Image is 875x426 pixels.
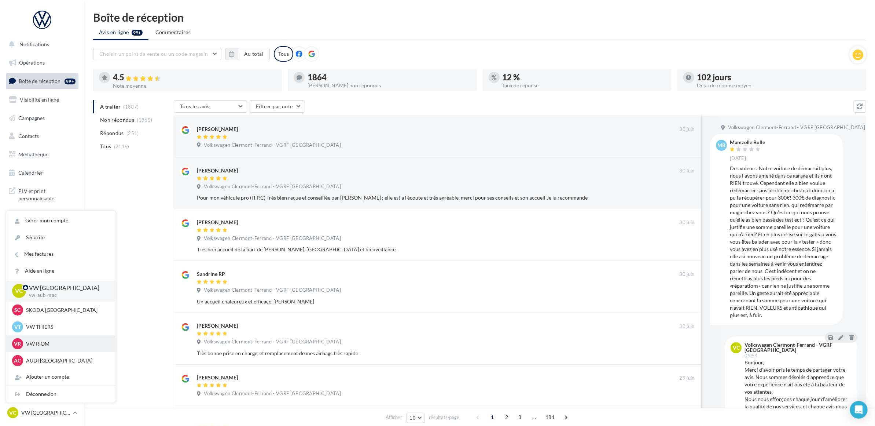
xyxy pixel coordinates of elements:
span: Notifications [19,41,49,47]
span: Boîte de réception [19,78,60,84]
div: [PERSON_NAME] [197,374,238,381]
a: Gérer mon compte [6,212,115,229]
p: VW [GEOGRAPHIC_DATA] [29,284,104,292]
span: (251) [126,130,139,136]
div: Un accueil chaleureux et efficace. [PERSON_NAME] [197,298,647,305]
span: Contacts [18,133,39,139]
div: 102 jours [697,73,860,81]
span: Volkswagen Clermont-Ferrand - VGRF [GEOGRAPHIC_DATA] [204,390,341,397]
span: VC [733,344,740,352]
a: Visibilité en ligne [4,92,80,108]
div: [PERSON_NAME] [197,219,238,226]
div: Taux de réponse [503,83,666,88]
span: 09:54 [745,353,758,358]
button: Notifications [4,37,77,52]
div: [PERSON_NAME] [197,125,238,133]
span: Afficher [386,414,402,421]
span: Répondus [100,130,124,137]
span: 30 juin [680,323,695,330]
div: 99+ [65,79,76,84]
span: Volkswagen Clermont-Ferrand - VGRF [GEOGRAPHIC_DATA] [204,183,341,190]
span: MB [717,142,725,149]
button: Au total [225,48,270,60]
span: Non répondus [100,116,134,124]
span: VC [10,409,16,416]
span: VT [14,323,21,331]
span: VC [15,287,23,295]
div: Très bon accueil de la part de [PERSON_NAME]. [GEOGRAPHIC_DATA] et bienveillance. [197,246,647,253]
a: VC VW [GEOGRAPHIC_DATA] [6,406,78,420]
span: Campagnes [18,114,45,121]
button: Filtrer par note [250,100,305,113]
span: Volkswagen Clermont-Ferrand - VGRF [GEOGRAPHIC_DATA] [204,287,341,294]
div: Ajouter un compte [6,369,115,385]
span: Volkswagen Clermont-Ferrand - VGRF [GEOGRAPHIC_DATA] [728,124,865,131]
span: Volkswagen Clermont-Ferrand - VGRF [GEOGRAPHIC_DATA] [204,235,341,242]
p: VW RIOM [26,340,107,347]
span: 2 [501,411,512,423]
p: AUDI [GEOGRAPHIC_DATA] [26,357,107,364]
div: Des voleurs. Notre voiture de démarrait plus, nous l’avons amené dans ce garage et ils n’ont RIEN... [730,165,837,319]
div: Très bonne prise en charge, et remplacement de mes airbags très rapide [197,350,647,357]
div: Volkswagen Clermont-Ferrand - VGRF [GEOGRAPHIC_DATA] [745,342,850,353]
span: Opérations [19,59,45,66]
a: Boîte de réception99+ [4,73,80,89]
span: Visibilité en ligne [20,97,59,103]
div: [PERSON_NAME] [197,322,238,329]
a: Médiathèque [4,147,80,162]
div: Pour mon véhicule pro (H.P.C) Très bien reçue et conseillée par [PERSON_NAME] ; elle est a l'écou... [197,194,647,201]
span: 30 juin [680,219,695,226]
div: Tous [274,46,293,62]
span: (1865) [137,117,152,123]
div: Open Intercom Messenger [850,401,868,419]
span: Volkswagen Clermont-Ferrand - VGRF [GEOGRAPHIC_DATA] [204,142,341,149]
a: PLV et print personnalisable [4,183,80,205]
div: Délai de réponse moyen [697,83,860,88]
a: Sécurité [6,229,115,246]
p: vw-aub-mac [29,292,104,299]
p: VW THIERS [26,323,107,331]
div: Note moyenne [113,83,276,88]
span: 3 [514,411,526,423]
span: ... [528,411,540,423]
span: 30 juin [680,168,695,174]
div: Mamzelle Bulle [730,140,765,145]
div: [PERSON_NAME] [197,167,238,174]
span: 30 juin [680,271,695,278]
span: Calendrier [18,170,43,176]
a: Contacts [4,128,80,144]
span: AC [14,357,21,364]
div: 1864 [308,73,471,81]
a: Calendrier [4,165,80,181]
div: Sandrine RP [197,270,225,278]
span: Tous les avis [180,103,210,109]
p: SKODA [GEOGRAPHIC_DATA] [26,306,107,314]
button: Tous les avis [174,100,247,113]
div: Boîte de réception [93,12,866,23]
a: Campagnes DataOnDemand [4,208,80,229]
span: 29 juin [680,375,695,382]
span: PLV et print personnalisable [18,186,76,202]
span: Volkswagen Clermont-Ferrand - VGRF [GEOGRAPHIC_DATA] [204,339,341,345]
a: Mes factures [6,246,115,262]
a: Opérations [4,55,80,70]
a: Campagnes [4,110,80,126]
div: 12 % [503,73,666,81]
span: Médiathèque [18,151,48,157]
span: 181 [543,411,558,423]
span: 30 juin [680,126,695,133]
span: 10 [410,415,416,421]
button: 10 [407,413,425,423]
div: [PERSON_NAME] non répondus [308,83,471,88]
p: VW [GEOGRAPHIC_DATA] [21,409,70,416]
span: (2116) [114,143,129,149]
span: SC [15,306,21,314]
span: [DATE] [730,155,746,162]
span: VR [14,340,21,347]
div: 4.5 [113,73,276,82]
span: Commentaires [155,29,191,36]
span: Tous [100,143,111,150]
span: Choisir un point de vente ou un code magasin [99,51,208,57]
a: Aide en ligne [6,263,115,279]
button: Choisir un point de vente ou un code magasin [93,48,221,60]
